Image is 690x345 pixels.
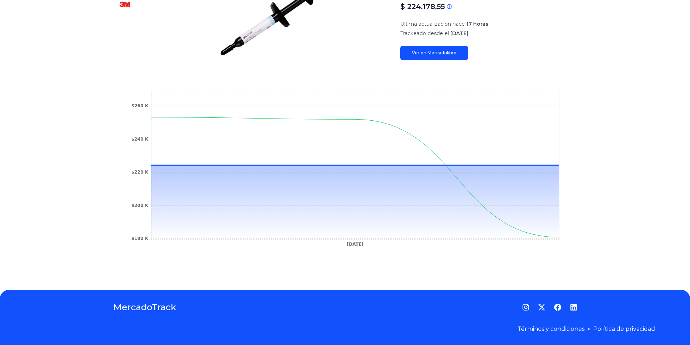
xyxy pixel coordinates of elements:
[131,170,149,175] tspan: $220 K
[131,203,149,208] tspan: $200 K
[400,21,465,27] span: Ultima actualizacion hace
[131,137,149,142] tspan: $240 K
[466,21,488,27] span: 17 horas
[347,242,363,247] tspan: [DATE]
[450,30,468,37] span: [DATE]
[400,1,445,12] p: $ 224.178,55
[400,46,468,60] a: Ver en Mercadolibre
[554,304,561,311] a: Facebook
[131,236,149,241] tspan: $180 K
[131,103,149,108] tspan: $260 K
[522,304,529,311] a: Instagram
[517,325,584,332] a: Términos y condiciones
[113,302,176,313] a: MercadoTrack
[570,304,577,311] a: LinkedIn
[400,30,449,37] span: Trackeado desde el
[538,304,545,311] a: Twitter
[593,325,655,332] a: Política de privacidad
